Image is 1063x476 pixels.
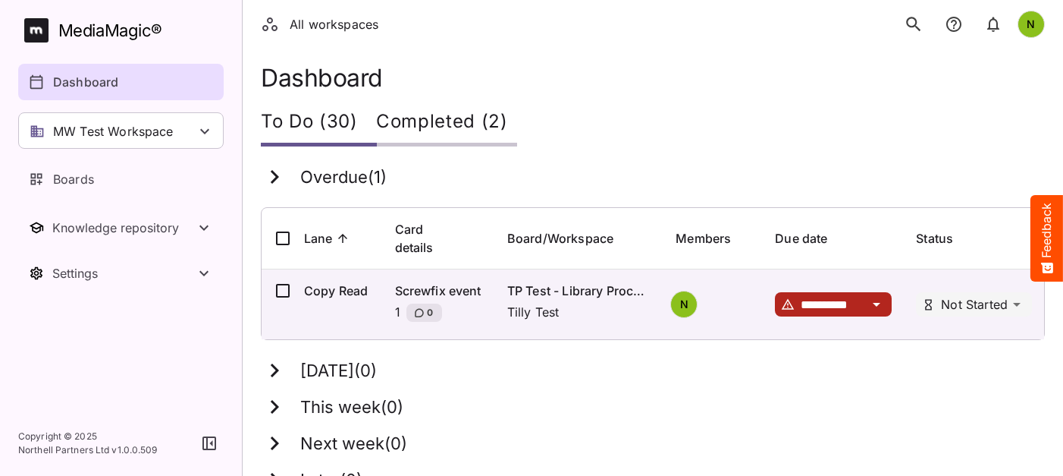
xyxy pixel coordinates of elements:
p: Board/Workspace [507,229,613,247]
button: Toggle Settings [18,255,224,292]
p: Northell Partners Ltd v 1.0.0.509 [18,443,158,457]
p: Copyright © 2025 [18,430,158,443]
p: Tilly Test [507,303,651,321]
p: Dashboard [53,73,118,91]
p: Members [676,229,731,247]
p: Boards [53,170,94,188]
button: notifications [939,8,969,40]
h3: This week ( 0 ) [300,398,403,418]
p: Status [916,229,953,247]
div: Completed (2) [376,101,517,147]
p: Due date [775,229,827,247]
p: Screwfix event [395,282,483,300]
div: MediaMagic ® [58,18,162,43]
h3: Overdue ( 1 ) [300,168,387,188]
div: To Do (30) [261,101,376,147]
div: Knowledge repository [52,220,195,235]
p: Lane [304,229,333,247]
span: 0 [425,305,433,320]
button: search [898,8,930,40]
p: TP Test - Library Process Lanes [507,282,651,300]
p: Copy Read [304,282,371,300]
nav: Settings [18,255,224,292]
h3: Next week ( 0 ) [300,434,407,454]
button: notifications [978,8,1008,40]
div: N [1018,11,1045,38]
h3: [DATE] ( 0 ) [300,361,377,381]
p: 1 [395,303,400,327]
a: Dashboard [18,64,224,100]
div: Settings [52,266,195,281]
a: Boards [18,161,224,197]
nav: Knowledge repository [18,210,224,246]
a: MediaMagic® [24,18,224,43]
h1: Dashboard [261,64,1045,92]
div: N [670,291,698,318]
p: Card details [395,220,463,257]
p: MW Test Workspace [53,122,174,140]
button: Feedback [1030,195,1063,282]
p: Not Started [941,298,1008,311]
button: Toggle Knowledge repository [18,210,224,246]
